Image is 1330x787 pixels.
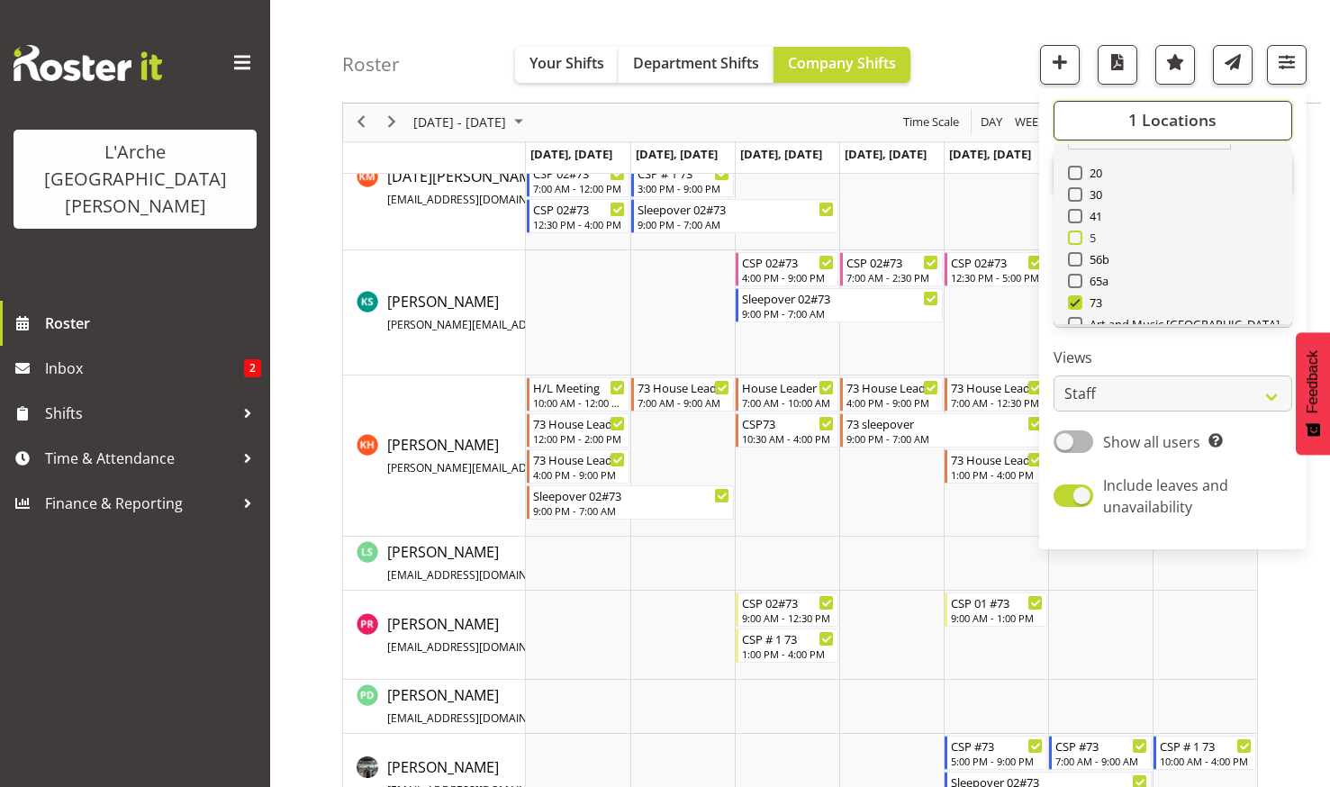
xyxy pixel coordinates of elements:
[14,45,162,81] img: Rosterit website logo
[343,537,526,591] td: Leanne Smith resource
[945,377,1047,412] div: Kathryn Hunt"s event - 73 House Leader Begin From Friday, August 15, 2025 at 7:00:00 AM GMT+12:00...
[533,503,729,518] div: 9:00 PM - 7:00 AM
[900,112,963,134] button: Time Scale
[1082,166,1103,180] span: 20
[631,199,838,233] div: Kartik Mahajan"s event - Sleepover 02#73 Begin From Tuesday, August 12, 2025 at 9:00:00 PM GMT+12...
[387,541,638,584] a: [PERSON_NAME][EMAIL_ADDRESS][DOMAIN_NAME]
[951,378,1043,396] div: 73 House Leader
[846,414,1043,432] div: 73 sleepover
[945,449,1047,484] div: Kathryn Hunt"s event - 73 House Leader Begin From Friday, August 15, 2025 at 1:00:00 PM GMT+12:00...
[1082,295,1103,310] span: 73
[1054,348,1292,369] label: Views
[533,431,625,446] div: 12:00 PM - 2:00 PM
[979,112,1004,134] span: Day
[774,47,910,83] button: Company Shifts
[619,47,774,83] button: Department Shifts
[951,450,1043,468] div: 73 House Leader
[951,611,1043,625] div: 9:00 AM - 1:00 PM
[387,542,638,583] span: [PERSON_NAME]
[527,413,629,448] div: Kathryn Hunt"s event - 73 House Leader Begin From Monday, August 11, 2025 at 12:00:00 PM GMT+12:0...
[846,378,938,396] div: 73 House Leader
[387,292,723,333] span: [PERSON_NAME]
[631,377,734,412] div: Kathryn Hunt"s event - 73 House Leader Begin From Tuesday, August 12, 2025 at 7:00:00 AM GMT+12:0...
[387,166,645,209] a: [DATE][PERSON_NAME][EMAIL_ADDRESS][DOMAIN_NAME]
[945,252,1047,286] div: Katherine Shaw"s event - CSP 02#73 Begin From Friday, August 15, 2025 at 12:30:00 PM GMT+12:00 En...
[1082,317,1280,331] span: Art and Music [GEOGRAPHIC_DATA]
[387,567,566,583] span: [EMAIL_ADDRESS][DOMAIN_NAME]
[376,104,407,141] div: next period
[736,593,838,627] div: Paige Reynolds"s event - CSP 02#73 Begin From Wednesday, August 13, 2025 at 9:00:00 AM GMT+12:00 ...
[346,104,376,141] div: previous period
[244,359,261,377] span: 2
[387,685,638,727] span: [PERSON_NAME]
[387,639,566,655] span: [EMAIL_ADDRESS][DOMAIN_NAME]
[1267,45,1307,85] button: Filter Shifts
[387,434,723,477] a: [PERSON_NAME][PERSON_NAME][EMAIL_ADDRESS][DOMAIN_NAME]
[1082,274,1109,288] span: 65a
[951,737,1043,755] div: CSP #73
[945,593,1047,627] div: Paige Reynolds"s event - CSP 01 #73 Begin From Friday, August 15, 2025 at 9:00:00 AM GMT+12:00 En...
[1040,45,1080,85] button: Add a new shift
[1128,110,1217,131] span: 1 Locations
[633,53,759,73] span: Department Shifts
[742,306,938,321] div: 9:00 PM - 7:00 AM
[45,490,234,517] span: Finance & Reporting
[1160,737,1252,755] div: CSP # 1 73
[343,125,526,250] td: Kartik Mahajan resource
[515,47,619,83] button: Your Shifts
[343,375,526,537] td: Kathryn Hunt resource
[636,146,718,162] span: [DATE], [DATE]
[638,181,729,195] div: 3:00 PM - 9:00 PM
[45,400,234,427] span: Shifts
[533,450,625,468] div: 73 House Leader
[840,252,943,286] div: Katherine Shaw"s event - CSP 02#73 Begin From Thursday, August 14, 2025 at 7:00:00 AM GMT+12:00 E...
[1103,432,1200,452] span: Show all users
[387,291,723,334] a: [PERSON_NAME][PERSON_NAME][EMAIL_ADDRESS][DOMAIN_NAME]
[1082,231,1097,245] span: 5
[1155,45,1195,85] button: Highlight an important date within the roster.
[387,317,651,332] span: [PERSON_NAME][EMAIL_ADDRESS][DOMAIN_NAME]
[533,181,625,195] div: 7:00 AM - 12:00 PM
[387,684,638,728] a: [PERSON_NAME][EMAIL_ADDRESS][DOMAIN_NAME]
[951,593,1043,611] div: CSP 01 #73
[342,54,400,75] h4: Roster
[1082,252,1110,267] span: 56b
[846,395,938,410] div: 4:00 PM - 9:00 PM
[846,253,938,271] div: CSP 02#73
[1160,754,1252,768] div: 10:00 AM - 4:00 PM
[951,754,1043,768] div: 5:00 PM - 9:00 PM
[1055,737,1147,755] div: CSP #73
[742,378,834,396] div: House Leader 20
[380,112,404,134] button: Next
[349,112,374,134] button: Previous
[742,611,834,625] div: 9:00 AM - 12:30 PM
[742,593,834,611] div: CSP 02#73
[411,112,531,134] button: August 2025
[840,413,1047,448] div: Kathryn Hunt"s event - 73 sleepover Begin From Thursday, August 14, 2025 at 9:00:00 PM GMT+12:00 ...
[527,377,629,412] div: Kathryn Hunt"s event - H/L Meeting Begin From Monday, August 11, 2025 at 10:00:00 AM GMT+12:00 En...
[412,112,508,134] span: [DATE] - [DATE]
[846,431,1043,446] div: 9:00 PM - 7:00 AM
[533,378,625,396] div: H/L Meeting
[1305,350,1321,413] span: Feedback
[529,53,604,73] span: Your Shifts
[45,445,234,472] span: Time & Attendance
[343,591,526,680] td: Paige Reynolds resource
[387,614,638,656] span: [PERSON_NAME]
[845,146,927,162] span: [DATE], [DATE]
[343,680,526,734] td: Pauline Denton resource
[742,270,834,285] div: 4:00 PM - 9:00 PM
[742,289,938,307] div: Sleepover 02#73
[951,253,1043,271] div: CSP 02#73
[533,486,729,504] div: Sleepover 02#73
[638,217,834,231] div: 9:00 PM - 7:00 AM
[742,629,834,647] div: CSP # 1 73
[527,199,629,233] div: Kartik Mahajan"s event - CSP 02#73 Begin From Monday, August 11, 2025 at 12:30:00 PM GMT+12:00 En...
[527,163,629,197] div: Kartik Mahajan"s event - CSP 02#73 Begin From Monday, August 11, 2025 at 7:00:00 AM GMT+12:00 End...
[533,200,625,218] div: CSP 02#73
[387,710,566,726] span: [EMAIL_ADDRESS][DOMAIN_NAME]
[387,167,645,208] span: [DATE][PERSON_NAME]
[387,435,723,476] span: [PERSON_NAME]
[527,485,734,520] div: Kathryn Hunt"s event - Sleepover 02#73 Begin From Monday, August 11, 2025 at 9:00:00 PM GMT+12:00...
[533,395,625,410] div: 10:00 AM - 12:00 PM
